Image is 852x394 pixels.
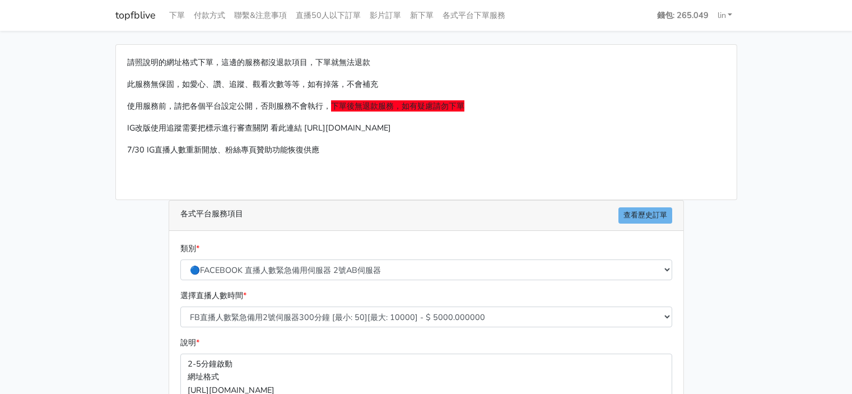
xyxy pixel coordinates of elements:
[180,336,199,349] label: 說明
[127,56,725,69] p: 請照說明的網址格式下單，這邊的服務都沒退款項目，下單就無法退款
[127,78,725,91] p: 此服務無保固，如愛心、讚、追蹤、觀看次數等等，如有掉落，不會補充
[618,207,672,224] a: 查看歷史訂單
[180,289,246,302] label: 選擇直播人數時間
[169,201,683,231] div: 各式平台服務項目
[657,10,709,21] strong: 錢包: 265.049
[331,100,464,112] span: 下單後無退款服務，如有疑慮請勿下單
[406,4,438,26] a: 新下單
[653,4,713,26] a: 錢包: 265.049
[291,4,365,26] a: 直播50人以下訂單
[438,4,510,26] a: 各式平台下單服務
[189,4,230,26] a: 付款方式
[115,4,156,26] a: topfblive
[713,4,737,26] a: lin
[180,242,199,255] label: 類別
[127,143,725,156] p: 7/30 IG直播人數重新開放、粉絲專頁贊助功能恢復供應
[230,4,291,26] a: 聯繫&注意事項
[127,100,725,113] p: 使用服務前，請把各個平台設定公開，否則服務不會執行，
[365,4,406,26] a: 影片訂單
[165,4,189,26] a: 下單
[127,122,725,135] p: IG改版使用追蹤需要把標示進行審查關閉 看此連結 [URL][DOMAIN_NAME]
